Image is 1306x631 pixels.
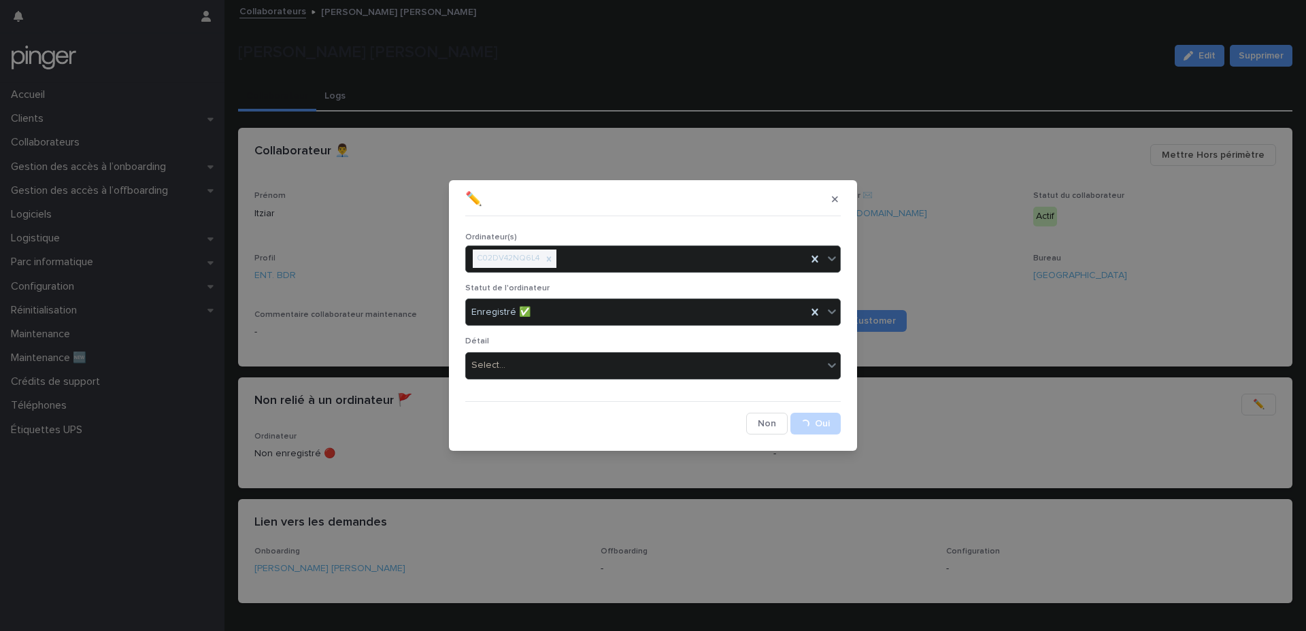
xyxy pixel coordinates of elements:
div: C02DV42NQ6L4 [473,250,541,268]
span: Statut de l'ordinateur [465,284,550,292]
div: Select... [471,358,505,373]
span: Enregistré ✅ [471,305,531,320]
span: Détail [465,337,489,345]
span: Ordinateur(s) [465,233,517,241]
p: ✏️ [465,191,482,207]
